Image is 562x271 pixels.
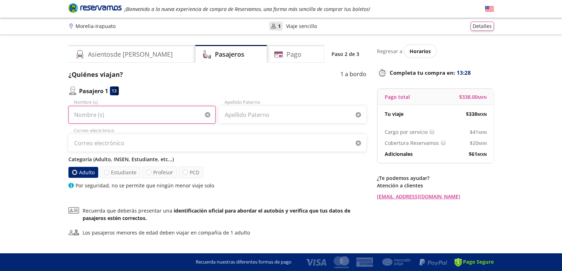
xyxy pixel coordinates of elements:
p: ¿Te podemos ayudar? [377,174,494,182]
input: Apellido Paterno [219,106,366,124]
span: $ 61 [469,150,487,158]
p: 1 [278,22,281,30]
label: Estudiante [100,166,140,178]
small: MXN [477,112,487,117]
div: Regresar a ver horarios [377,45,494,57]
span: $ 338 [466,110,487,118]
div: Los pasajeros menores de edad deben viajar en compañía de 1 adulto [83,229,250,236]
span: $ 41 [470,128,487,136]
small: MXN [478,95,487,100]
b: identificación oficial para abordar el autobús y verifica que tus datos de pasajeros estén correc... [83,207,350,221]
p: Adicionales [385,150,413,158]
p: Paso 2 de 3 [332,50,359,58]
i: Brand Logo [68,2,122,13]
p: Recuerda nuestras diferentes formas de pago [196,259,291,266]
input: Correo electrónico [68,134,366,152]
p: Viaje sencillo [286,22,317,30]
p: Categoría (Adulto, INSEN, Estudiante, etc...) [68,156,366,163]
button: English [485,5,494,13]
p: Tu viaje [385,110,404,118]
p: Recuerda que deberás presentar una [83,207,366,222]
button: Detalles [471,22,494,31]
small: MXN [478,141,487,146]
h4: Asientos de [PERSON_NAME] [88,50,173,59]
h4: Pasajeros [215,50,244,59]
label: Profesor [142,166,177,178]
p: Cargo por servicio [385,128,428,136]
p: Regresar a [377,47,402,55]
span: Horarios [410,48,431,55]
label: Adulto [68,167,98,178]
label: PCD [179,166,203,178]
p: Completa tu compra en : [377,68,494,78]
span: $ 20 [470,139,487,147]
p: Morelia - Irapuato [76,22,116,30]
small: MXN [478,130,487,135]
input: Nombre (s) [68,106,216,124]
small: MXN [477,152,487,157]
p: 1 a bordo [340,70,366,79]
p: Cobertura Reservamos [385,139,439,147]
p: Por seguridad, no se permite que ningún menor viaje solo [76,182,214,189]
div: 13 [110,86,119,95]
span: 13:28 [457,69,471,77]
p: ¿Quiénes viajan? [68,70,123,79]
em: ¡Bienvenido a la nueva experiencia de compra de Reservamos, una forma más sencilla de comprar tus... [124,6,370,12]
a: [EMAIL_ADDRESS][DOMAIN_NAME] [377,193,494,200]
p: Pasajero 1 [79,87,108,95]
h4: Pago [286,50,301,59]
span: $ 338.00 [459,93,487,101]
p: Atención a clientes [377,182,494,189]
a: Brand Logo [68,2,122,15]
p: Pago total [385,93,410,101]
